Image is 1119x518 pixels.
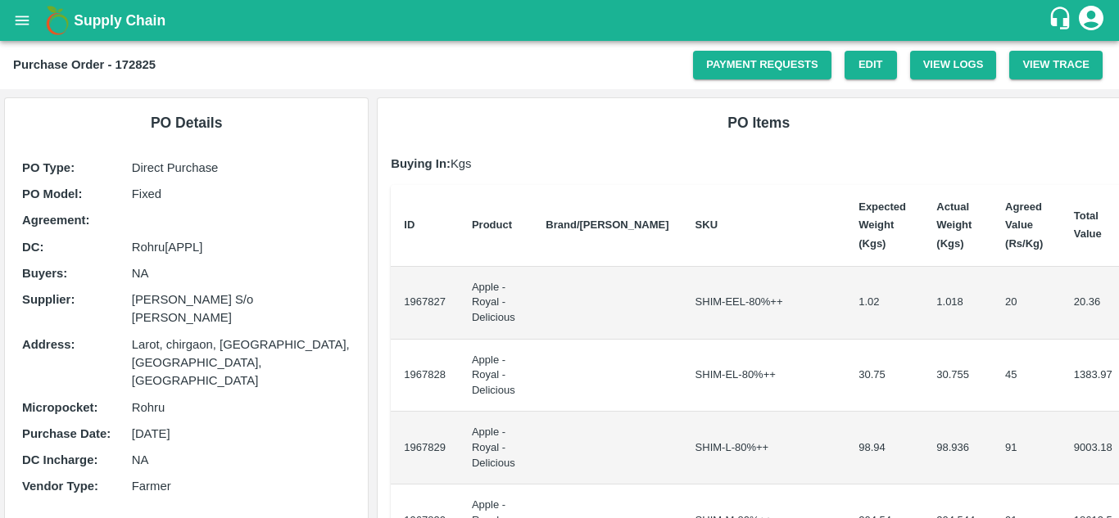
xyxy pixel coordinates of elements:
img: logo [41,4,74,37]
b: PO Type : [22,161,75,174]
b: Micropocket : [22,401,97,414]
b: Buying In: [391,157,451,170]
button: View Trace [1009,51,1103,79]
p: Rohru [132,399,351,417]
b: Total Value [1074,209,1102,240]
b: Buyers : [22,267,67,280]
p: NA [132,264,351,282]
a: Edit [845,51,897,79]
td: 1967827 [391,267,459,340]
td: Apple - Royal - Delicious [459,412,532,484]
td: 91 [992,412,1061,484]
div: account of current user [1076,3,1106,38]
td: 1.018 [923,267,992,340]
h6: PO Details [18,111,355,134]
td: 30.755 [923,340,992,412]
b: DC : [22,241,43,254]
p: Fixed [132,185,351,203]
b: Purchase Date : [22,427,111,440]
td: SHIM-EEL-80%++ [682,267,846,340]
p: [DATE] [132,425,351,443]
b: PO Model : [22,187,82,200]
button: open drawer [3,2,41,39]
b: Supplier : [22,293,75,306]
b: Brand/[PERSON_NAME] [546,218,668,231]
td: 98.94 [845,412,923,484]
div: customer-support [1048,6,1076,35]
p: Direct Purchase [132,159,351,177]
td: 45 [992,340,1061,412]
p: Larot, chirgaon, [GEOGRAPHIC_DATA], [GEOGRAPHIC_DATA], [GEOGRAPHIC_DATA] [132,336,351,390]
b: ID [404,218,415,231]
p: Rohru[APPL] [132,238,351,256]
b: DC Incharge : [22,453,97,466]
b: Product [472,218,512,231]
td: Apple - Royal - Delicious [459,267,532,340]
b: Address : [22,338,75,351]
b: Agreed Value (Rs/Kg) [1005,200,1043,250]
td: 30.75 [845,340,923,412]
b: Actual Weight (Kgs) [936,200,972,250]
td: 1.02 [845,267,923,340]
a: Supply Chain [74,9,1048,32]
p: NA [132,451,351,469]
td: 1967829 [391,412,459,484]
td: Apple - Royal - Delicious [459,340,532,412]
p: Farmer [132,477,351,495]
td: 1967828 [391,340,459,412]
td: 98.936 [923,412,992,484]
a: Payment Requests [693,51,831,79]
button: View Logs [910,51,997,79]
td: 20 [992,267,1061,340]
b: Agreement: [22,214,89,227]
b: Expected Weight (Kgs) [859,200,906,250]
b: Vendor Type : [22,480,98,493]
td: SHIM-EL-80%++ [682,340,846,412]
b: Purchase Order - 172825 [13,58,156,71]
td: SHIM-L-80%++ [682,412,846,484]
b: SKU [695,218,718,231]
b: Supply Chain [74,12,165,29]
p: [PERSON_NAME] S/o [PERSON_NAME] [132,291,351,327]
